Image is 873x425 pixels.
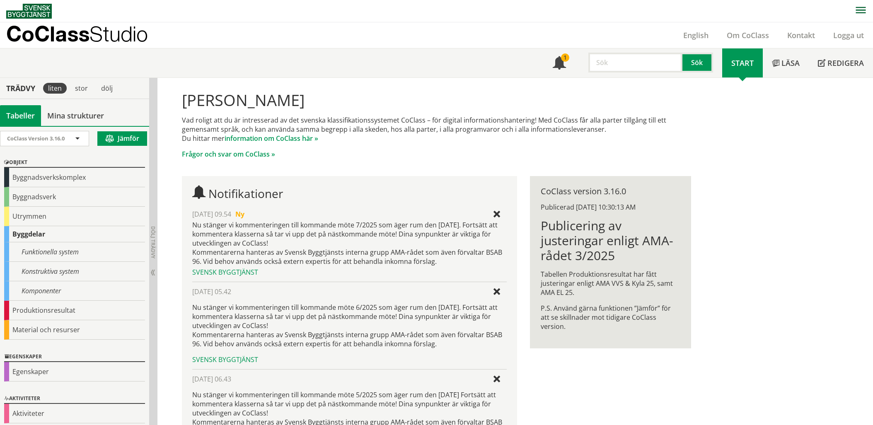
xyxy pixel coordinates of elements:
p: Vad roligt att du är intresserad av det svenska klassifikationssystemet CoClass – för digital inf... [182,116,691,143]
span: Dölj trädvy [150,226,157,258]
div: Aktiviteter [4,394,145,404]
a: Logga ut [824,30,873,40]
span: Notifikationer [553,57,566,70]
div: Svensk Byggtjänst [192,268,507,277]
div: Objekt [4,158,145,168]
a: Läsa [763,48,809,77]
p: P.S. Använd gärna funktionen ”Jämför” för att se skillnader mot tidigare CoClass version. [541,304,680,331]
div: Produktionsresultat [4,301,145,320]
div: Aktiviteter [4,404,145,423]
h1: [PERSON_NAME] [182,91,691,109]
div: Egenskaper [4,352,145,362]
a: Kontakt [778,30,824,40]
a: Mina strukturer [41,105,110,126]
span: [DATE] 09.54 [192,210,231,219]
p: CoClass [6,29,148,39]
div: Nu stänger vi kommenteringen till kommande möte 7/2025 som äger rum den [DATE]. Fortsätt att komm... [192,220,507,266]
a: Redigera [809,48,873,77]
span: Studio [89,22,148,46]
span: [DATE] 06.43 [192,374,231,384]
button: Sök [682,53,713,72]
input: Sök [588,53,682,72]
span: Notifikationer [208,186,283,201]
div: liten [43,83,67,94]
div: Funktionella system [4,242,145,262]
div: dölj [96,83,118,94]
h1: Publicering av justeringar enligt AMA-rådet 3/2025 [541,218,680,263]
div: Komponenter [4,281,145,301]
a: Start [722,48,763,77]
div: Byggdelar [4,226,145,242]
div: Svensk Byggtjänst [192,355,507,364]
div: Egenskaper [4,362,145,382]
div: stor [70,83,93,94]
a: English [674,30,718,40]
span: Redigera [827,58,864,68]
span: Ny [235,210,244,219]
a: information om CoClass här » [225,134,318,143]
p: Nu stänger vi kommenteringen till kommande möte 6/2025 som äger rum den [DATE]. Fortsätt att komm... [192,303,507,348]
a: Om CoClass [718,30,778,40]
div: Byggnadsverkskomplex [4,168,145,187]
a: Frågor och svar om CoClass » [182,150,275,159]
span: CoClass Version 3.16.0 [7,135,65,142]
a: CoClassStudio [6,22,166,48]
img: Svensk Byggtjänst [6,4,52,19]
div: Konstruktiva system [4,262,145,281]
div: Byggnadsverk [4,187,145,207]
div: CoClass version 3.16.0 [541,187,680,196]
p: Tabellen Produktionsresultat har fått justeringar enligt AMA VVS & Kyla 25, samt AMA EL 25. [541,270,680,297]
div: Utrymmen [4,207,145,226]
div: Material och resurser [4,320,145,340]
div: Trädvy [2,84,40,93]
button: Jämför [97,131,147,146]
a: 1 [544,48,575,77]
div: 1 [561,53,569,62]
span: [DATE] 05.42 [192,287,231,296]
span: Start [731,58,754,68]
div: Publicerad [DATE] 10:30:13 AM [541,203,680,212]
span: Läsa [781,58,800,68]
